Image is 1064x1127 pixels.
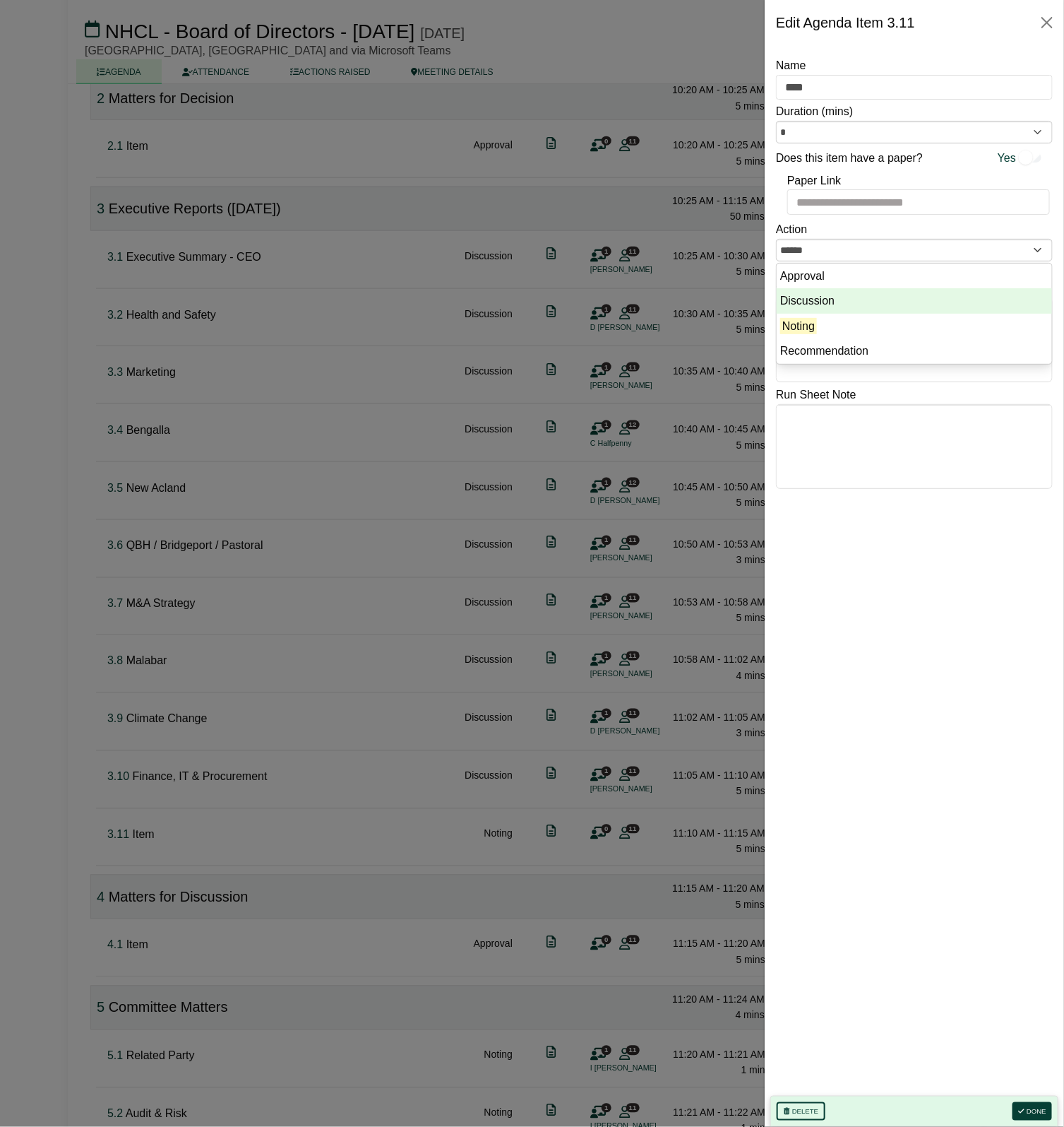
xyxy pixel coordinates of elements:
[776,57,806,75] label: Name
[776,149,923,167] label: Does this item have a paper?
[777,288,1052,314] li: Discussion
[1012,1102,1052,1121] button: Done
[777,314,1052,339] li: Noting
[1036,11,1058,34] button: Close
[776,102,853,121] label: Duration (mins)
[777,1102,825,1121] button: Delete
[780,318,817,334] mark: Noting
[787,172,842,190] label: Paper Link
[777,338,1052,364] li: Recommendation
[776,11,915,34] div: Edit Agenda Item 3.11
[777,264,1052,289] li: Approval
[776,220,807,239] label: Action
[776,386,856,404] label: Run Sheet Note
[998,149,1016,167] span: Yes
